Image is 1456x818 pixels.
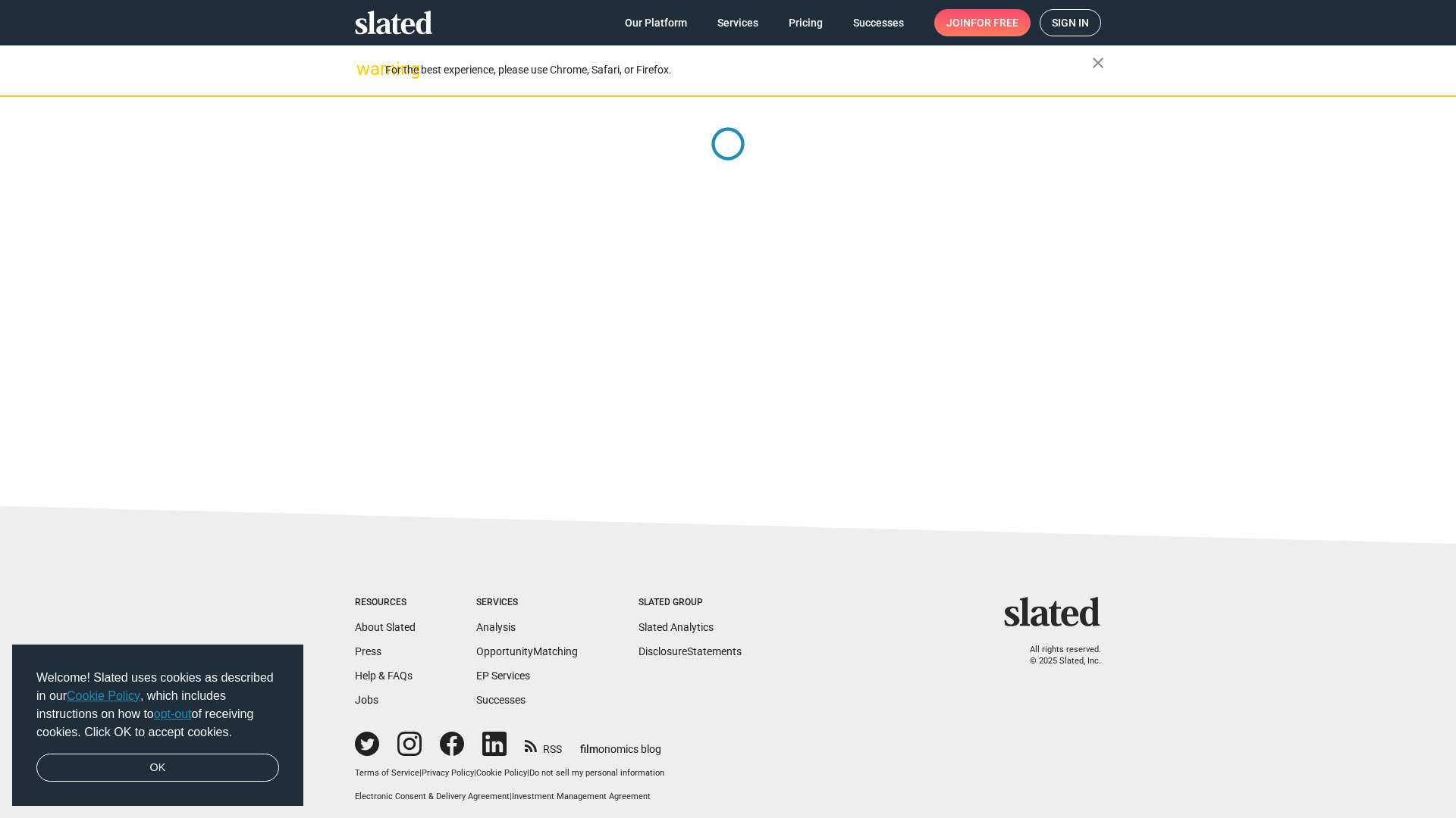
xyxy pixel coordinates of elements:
[789,9,823,36] span: Pricing
[639,597,742,609] div: Slated Group
[36,754,279,782] a: dismiss cookie message
[476,768,527,778] a: Cookie Policy
[1052,10,1089,36] span: Sign in
[474,768,476,778] span: |
[12,645,303,807] div: cookieconsent
[510,791,512,801] span: |
[777,9,835,36] a: Pricing
[841,9,916,36] a: Successes
[385,60,1092,80] div: For the best experience, please use Chrome, Safari, or Firefox.
[476,621,516,633] a: Analysis
[613,9,699,36] a: Our Platform
[476,670,530,682] a: EP Services
[639,621,714,633] a: Slated Analytics
[580,743,598,755] span: film
[67,689,140,702] a: Cookie Policy
[525,733,562,757] a: RSS
[971,9,1018,36] span: for free
[512,791,651,801] a: Investment Management Agreement
[853,9,904,36] span: Successes
[355,768,419,778] a: Terms of Service
[355,621,416,633] a: About Slated
[580,730,661,757] a: filmonomics blog
[529,768,664,779] button: Do not sell my personal information
[946,9,1018,36] span: Join
[355,670,413,682] a: Help & FAQs
[355,694,378,706] a: Jobs
[476,694,526,706] a: Successes
[717,9,758,36] span: Services
[422,768,474,778] a: Privacy Policy
[934,9,1031,36] a: Joinfor free
[527,768,529,778] span: |
[476,597,578,609] div: Services
[419,768,422,778] span: |
[639,645,742,657] a: DisclosureStatements
[1089,54,1107,72] mat-icon: close
[705,9,770,36] a: Services
[355,597,416,609] div: Resources
[154,707,192,720] a: opt-out
[36,669,279,742] span: Welcome! Slated uses cookies as described in our , which includes instructions on how to of recei...
[1014,645,1101,667] p: All rights reserved. © 2025 Slated, Inc.
[1040,9,1101,36] a: Sign in
[625,9,687,36] span: Our Platform
[356,60,375,78] mat-icon: warning
[355,791,510,801] a: Electronic Consent & Delivery Agreement
[476,645,578,657] a: OpportunityMatching
[355,645,381,657] a: Press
